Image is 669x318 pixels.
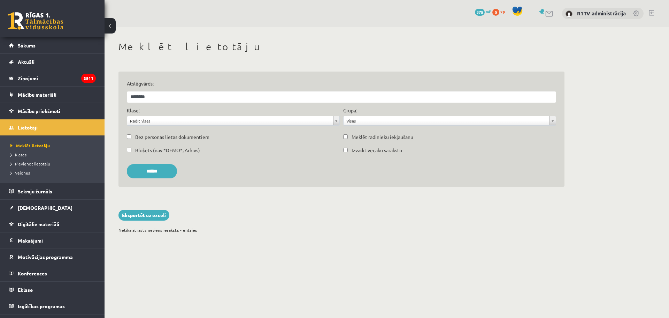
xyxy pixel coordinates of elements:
[18,205,72,211] span: [DEMOGRAPHIC_DATA]
[9,216,96,232] a: Digitālie materiāli
[135,147,200,154] label: Bloķēts (nav *DEMO*, Arhīvs)
[352,133,413,141] label: Meklēt radinieku iekļaušanu
[492,9,508,14] a: 0 xp
[18,91,56,98] span: Mācību materiāli
[127,80,556,87] label: Atslēgvārds:
[18,254,73,260] span: Motivācijas programma
[18,70,96,86] legend: Ziņojumi
[346,116,547,125] span: Visas
[475,9,485,16] span: 270
[9,249,96,265] a: Motivācijas programma
[130,116,330,125] span: Rādīt visas
[9,232,96,249] a: Maksājumi
[18,188,52,194] span: Sekmju žurnāls
[9,119,96,135] a: Lietotāji
[9,183,96,199] a: Sekmju žurnāls
[118,227,564,233] div: Netika atrasts neviens ieraksts - entries
[10,161,98,167] a: Pievienot lietotāju
[18,303,65,309] span: Izglītības programas
[81,74,96,83] i: 3911
[577,10,626,17] a: R1TV administrācija
[9,265,96,281] a: Konferences
[18,232,96,249] legend: Maksājumi
[10,170,30,176] span: Veidnes
[9,298,96,314] a: Izglītības programas
[500,9,505,14] span: xp
[9,282,96,298] a: Eklase
[10,151,98,158] a: Klases
[18,221,59,227] span: Digitālie materiāli
[18,108,60,114] span: Mācību priekšmeti
[9,54,96,70] a: Aktuāli
[344,116,556,125] a: Visas
[566,10,572,17] img: R1TV administrācija
[486,9,491,14] span: mP
[10,143,50,148] span: Meklēt lietotāju
[18,124,38,131] span: Lietotāji
[9,70,96,86] a: Ziņojumi3911
[9,87,96,103] a: Mācību materiāli
[492,9,499,16] span: 0
[127,107,140,114] label: Klase:
[343,107,357,114] label: Grupa:
[10,161,50,167] span: Pievienot lietotāju
[18,42,36,49] span: Sākums
[18,270,47,276] span: Konferences
[475,9,491,14] a: 270 mP
[118,41,564,53] h1: Meklēt lietotāju
[135,133,209,141] label: Bez personas lietas dokumentiem
[118,210,169,221] a: Eksportēt uz exceli
[9,200,96,216] a: [DEMOGRAPHIC_DATA]
[18,59,34,65] span: Aktuāli
[10,142,98,149] a: Meklēt lietotāju
[9,37,96,53] a: Sākums
[9,103,96,119] a: Mācību priekšmeti
[8,12,63,30] a: Rīgas 1. Tālmācības vidusskola
[127,116,339,125] a: Rādīt visas
[10,170,98,176] a: Veidnes
[352,147,402,154] label: Izvadīt vecāku sarakstu
[10,152,26,157] span: Klases
[18,287,33,293] span: Eklase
